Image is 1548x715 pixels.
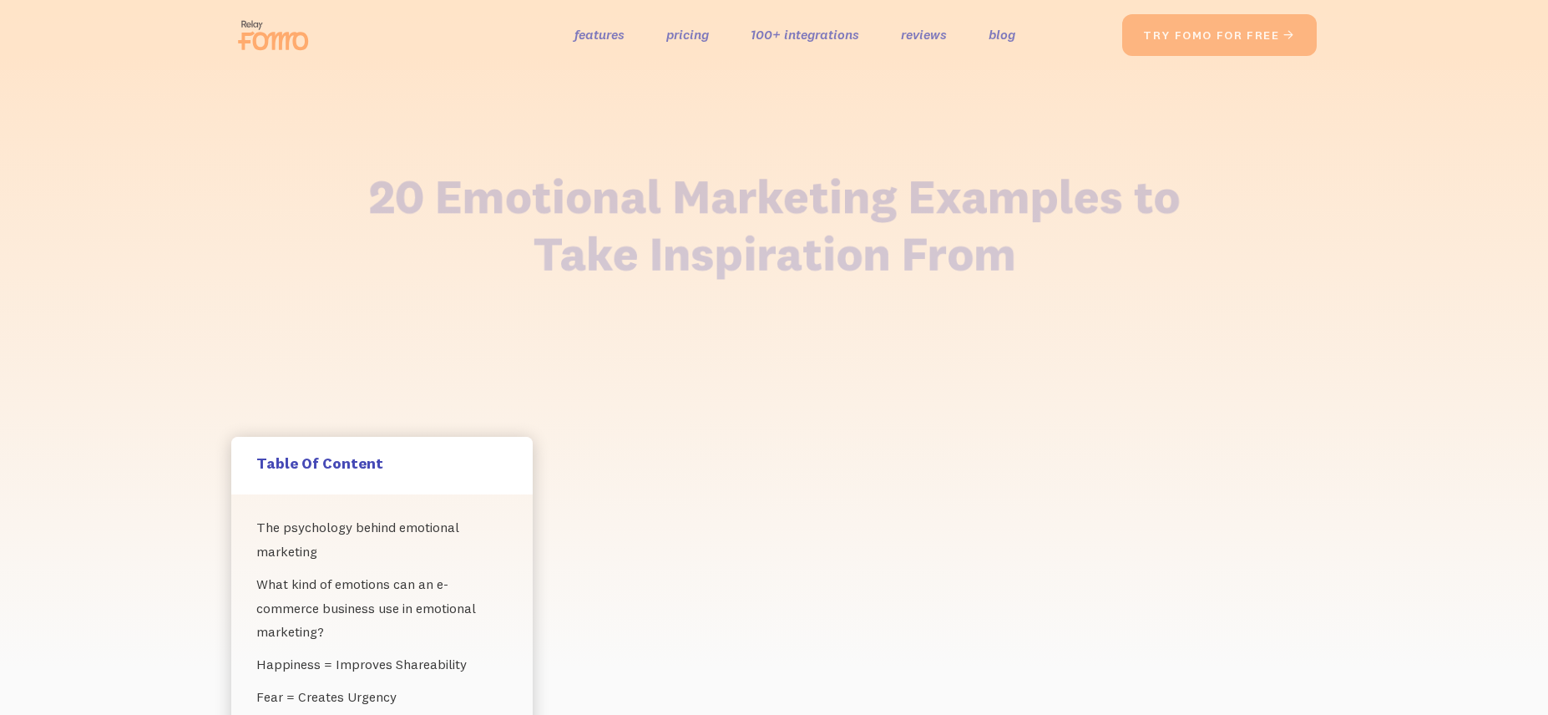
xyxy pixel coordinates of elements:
[256,568,508,648] a: What kind of emotions can an e-commerce business use in emotional marketing?
[751,23,859,47] a: 100+ integrations
[1122,14,1317,56] a: try fomo for free
[1282,28,1296,43] span: 
[574,23,625,47] a: features
[358,168,1190,281] h1: 20 Emotional Marketing Examples to Take Inspiration From
[666,23,709,47] a: pricing
[256,511,508,568] a: The psychology behind emotional marketing
[989,23,1015,47] a: blog
[901,23,947,47] a: reviews
[256,454,508,473] h5: Table Of Content
[256,648,508,681] a: Happiness = Improves Shareability
[256,681,508,713] a: Fear = Creates Urgency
